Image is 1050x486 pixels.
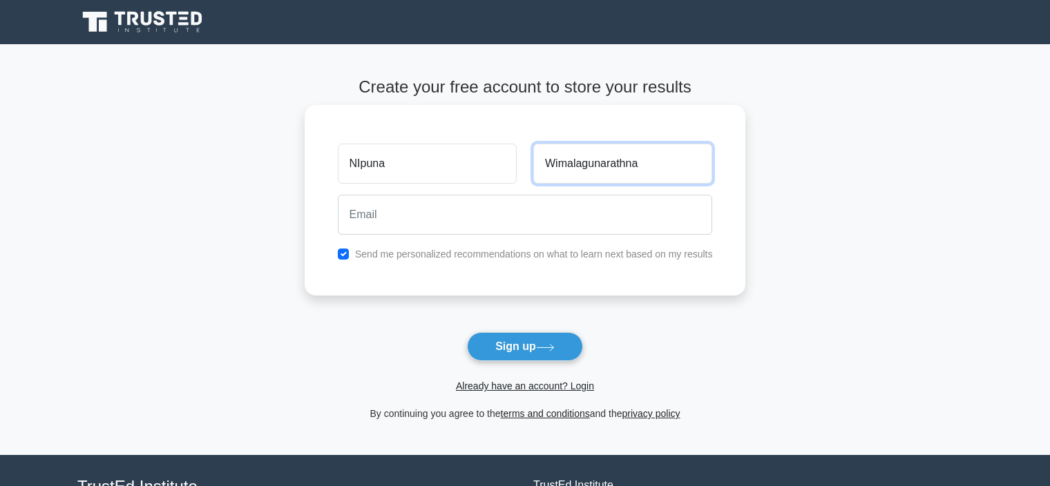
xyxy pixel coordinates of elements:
input: Last name [533,144,712,184]
h4: Create your free account to store your results [305,77,746,97]
input: Email [338,195,713,235]
a: privacy policy [622,408,680,419]
button: Sign up [467,332,583,361]
label: Send me personalized recommendations on what to learn next based on my results [355,249,713,260]
a: Already have an account? Login [456,380,594,391]
input: First name [338,144,517,184]
div: By continuing you agree to the and the [296,405,754,422]
a: terms and conditions [501,408,590,419]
